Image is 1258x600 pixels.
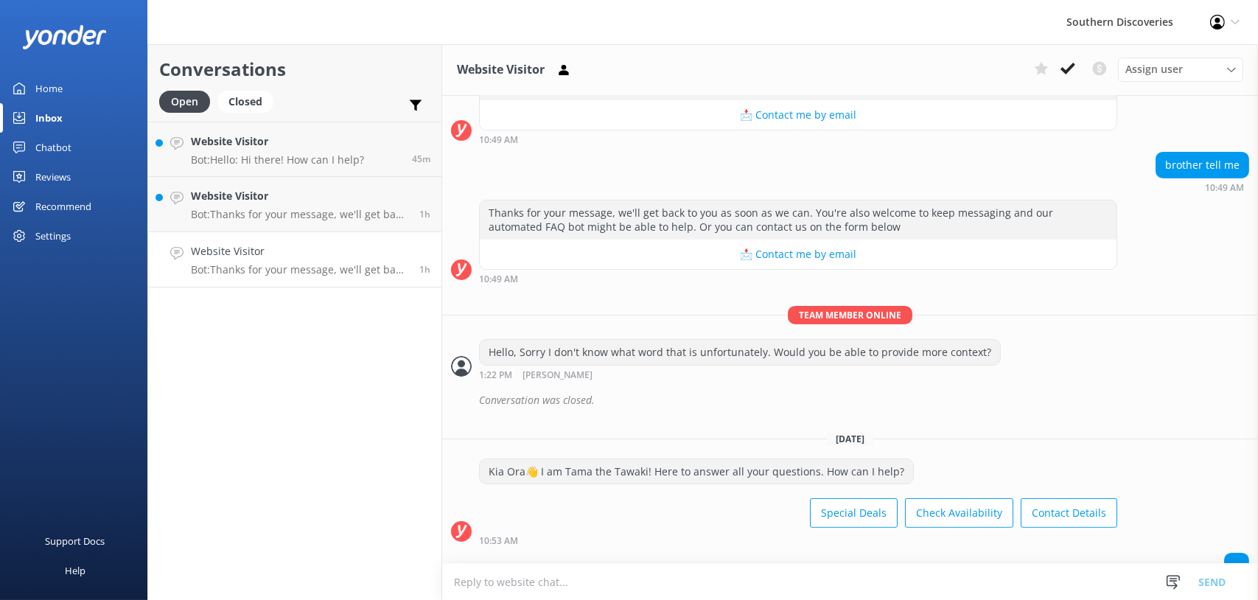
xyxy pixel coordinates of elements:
[148,122,441,177] a: Website VisitorBot:Hello: Hi there! How can I help?45m
[479,273,1117,284] div: Oct 08 2025 10:49am (UTC +13:00) Pacific/Auckland
[480,200,1117,240] div: Thanks for your message, we'll get back to you as soon as we can. You're also welcome to keep mes...
[35,192,91,221] div: Recommend
[788,306,912,324] span: Team member online
[523,371,593,380] span: [PERSON_NAME]
[65,556,85,585] div: Help
[191,243,408,259] h4: Website Visitor
[451,388,1249,413] div: 2025-10-08T00:23:01.505
[480,459,913,484] div: Kia Ora👋 I am Tama the Tawaki! Here to answer all your questions. How can I help?
[191,208,408,221] p: Bot: Thanks for your message, we'll get back to you as soon as we can. You're also welcome to kee...
[1118,57,1243,81] div: Assign User
[479,535,1117,545] div: Oct 13 2025 10:53am (UTC +13:00) Pacific/Auckland
[35,221,71,251] div: Settings
[217,93,281,109] a: Closed
[159,93,217,109] a: Open
[1156,153,1248,178] div: brother tell me
[35,133,71,162] div: Chatbot
[810,498,898,528] button: Special Deals
[480,240,1117,269] button: 📩 Contact me by email
[35,74,63,103] div: Home
[479,371,512,380] strong: 1:22 PM
[35,103,63,133] div: Inbox
[479,388,1249,413] div: Conversation was closed.
[479,275,518,284] strong: 10:49 AM
[480,340,1000,365] div: Hello, Sorry I don't know what word that is unfortunately. Would you be able to provide more cont...
[1205,184,1244,192] strong: 10:49 AM
[905,498,1013,528] button: Check Availability
[1125,61,1183,77] span: Assign user
[1156,182,1249,192] div: Oct 08 2025 10:49am (UTC +13:00) Pacific/Auckland
[46,526,105,556] div: Support Docs
[22,25,107,49] img: yonder-white-logo.png
[419,263,430,276] span: Oct 13 2025 11:00am (UTC +13:00) Pacific/Auckland
[479,136,518,144] strong: 10:49 AM
[480,100,1117,130] button: 📩 Contact me by email
[1021,498,1117,528] button: Contact Details
[191,133,364,150] h4: Website Visitor
[479,369,1001,380] div: Oct 08 2025 01:22pm (UTC +13:00) Pacific/Auckland
[148,177,441,232] a: Website VisitorBot:Thanks for your message, we'll get back to you as soon as we can. You're also ...
[159,55,430,83] h2: Conversations
[191,153,364,167] p: Bot: Hello: Hi there! How can I help?
[479,134,1117,144] div: Oct 08 2025 10:49am (UTC +13:00) Pacific/Auckland
[457,60,545,80] h3: Website Visitor
[419,208,430,220] span: Oct 13 2025 11:21am (UTC +13:00) Pacific/Auckland
[191,188,408,204] h4: Website Visitor
[1225,554,1248,579] div: e
[148,232,441,287] a: Website VisitorBot:Thanks for your message, we'll get back to you as soon as we can. You're also ...
[827,433,873,445] span: [DATE]
[412,153,430,165] span: Oct 13 2025 11:46am (UTC +13:00) Pacific/Auckland
[479,537,518,545] strong: 10:53 AM
[35,162,71,192] div: Reviews
[217,91,273,113] div: Closed
[159,91,210,113] div: Open
[191,263,408,276] p: Bot: Thanks for your message, we'll get back to you as soon as we can. You're also welcome to kee...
